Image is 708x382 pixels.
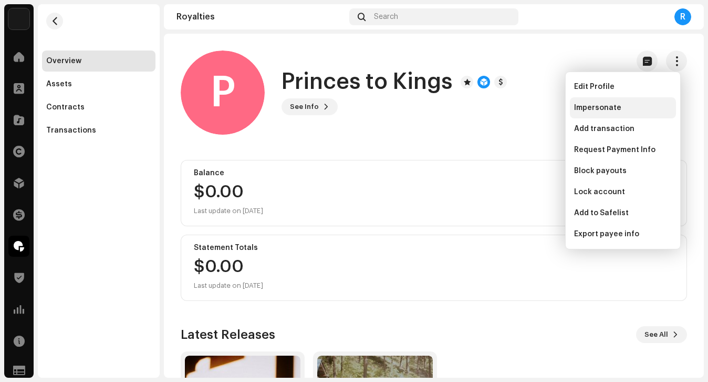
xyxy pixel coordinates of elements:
[42,97,155,118] re-m-nav-item: Contracts
[282,98,338,115] button: See Info
[574,146,655,154] span: Request Payment Info
[574,104,621,112] span: Impersonate
[181,235,687,301] re-o-card-value: Statement Totals
[574,209,629,217] span: Add to Safelist
[194,169,674,177] div: Balance
[42,74,155,95] re-m-nav-item: Assets
[42,120,155,141] re-m-nav-item: Transactions
[282,70,452,94] h1: Princes to Kings
[194,279,263,292] div: Last update on [DATE]
[574,125,634,133] span: Add transaction
[176,13,345,21] div: Royalties
[181,51,265,135] div: P
[636,326,687,343] button: See All
[8,8,29,29] img: 34f81ff7-2202-4073-8c5d-62963ce809f3
[674,8,691,25] div: R
[46,80,72,88] div: Assets
[374,13,398,21] span: Search
[574,230,639,238] span: Export payee info
[181,160,687,226] re-o-card-value: Balance
[574,188,625,196] span: Lock account
[42,51,155,72] re-m-nav-item: Overview
[194,244,674,252] div: Statement Totals
[46,103,85,112] div: Contracts
[290,96,319,117] span: See Info
[181,326,275,343] h3: Latest Releases
[574,167,627,175] span: Block payouts
[194,205,263,217] div: Last update on [DATE]
[644,324,668,345] span: See All
[46,126,96,135] div: Transactions
[574,83,615,91] span: Edit Profile
[46,57,81,65] div: Overview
